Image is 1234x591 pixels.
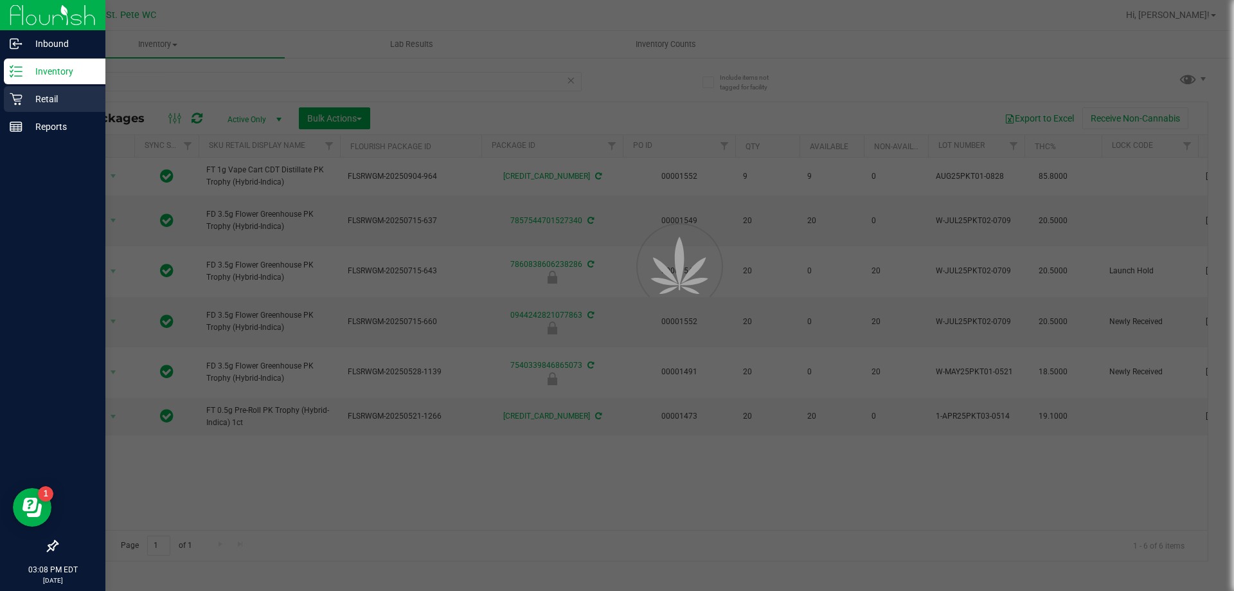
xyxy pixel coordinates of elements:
p: Retail [22,91,100,107]
inline-svg: Inventory [10,65,22,78]
iframe: Resource center [13,488,51,527]
p: [DATE] [6,576,100,585]
inline-svg: Inbound [10,37,22,50]
p: 03:08 PM EDT [6,564,100,576]
inline-svg: Reports [10,120,22,133]
p: Reports [22,119,100,134]
p: Inbound [22,36,100,51]
p: Inventory [22,64,100,79]
iframe: Resource center unread badge [38,486,53,502]
inline-svg: Retail [10,93,22,105]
